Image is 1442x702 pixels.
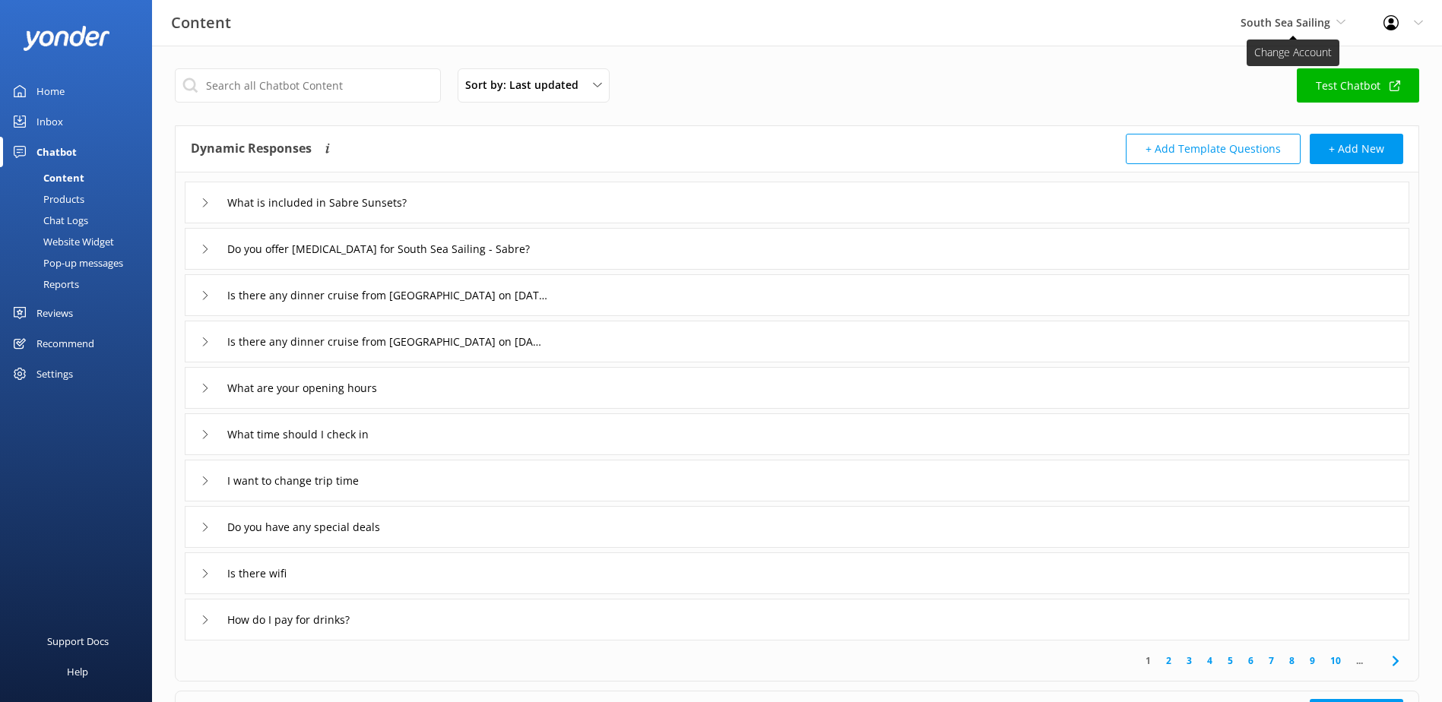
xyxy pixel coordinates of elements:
div: Recommend [36,328,94,359]
a: 5 [1220,653,1241,668]
div: Home [36,76,65,106]
a: Content [9,167,152,188]
input: Search all Chatbot Content [175,68,441,103]
a: 2 [1158,653,1179,668]
a: 6 [1241,653,1261,668]
div: Help [67,656,88,687]
button: + Add Template Questions [1126,134,1301,164]
div: Pop-up messages [9,252,123,274]
div: Content [9,167,84,188]
div: Reports [9,274,79,295]
a: Test Chatbot [1297,68,1419,103]
a: Chat Logs [9,210,152,231]
div: Reviews [36,298,73,328]
div: Chatbot [36,137,77,167]
img: yonder-white-logo.png [23,26,110,51]
a: 7 [1261,653,1282,668]
div: Settings [36,359,73,389]
div: Support Docs [47,626,109,656]
a: 4 [1200,653,1220,668]
button: + Add New [1310,134,1403,164]
a: 9 [1302,653,1323,668]
a: 8 [1282,653,1302,668]
h3: Content [171,11,231,35]
a: Reports [9,274,152,295]
div: Website Widget [9,231,114,252]
div: Inbox [36,106,63,137]
div: Chat Logs [9,210,88,231]
a: 1 [1138,653,1158,668]
a: 3 [1179,653,1200,668]
a: Website Widget [9,231,152,252]
span: ... [1349,653,1371,668]
a: Products [9,188,152,210]
a: 10 [1323,653,1349,668]
span: Sort by: Last updated [465,77,588,93]
div: Products [9,188,84,210]
h4: Dynamic Responses [191,134,312,164]
a: Pop-up messages [9,252,152,274]
span: South Sea Sailing [1241,15,1330,30]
